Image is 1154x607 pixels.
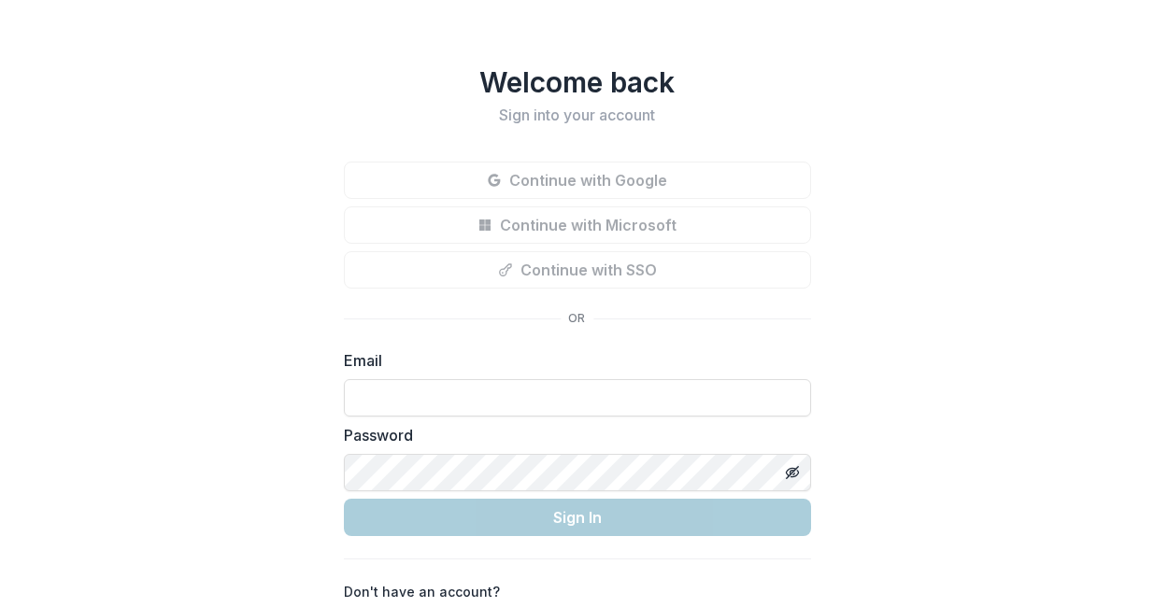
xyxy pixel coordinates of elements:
h2: Sign into your account [344,106,811,124]
label: Email [344,349,800,372]
button: Sign In [344,499,811,536]
h1: Welcome back [344,65,811,99]
button: Continue with Microsoft [344,206,811,244]
label: Password [344,424,800,446]
button: Toggle password visibility [777,458,807,487]
p: Don't have an account? [344,582,500,601]
button: Continue with SSO [344,251,811,289]
button: Continue with Google [344,162,811,199]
